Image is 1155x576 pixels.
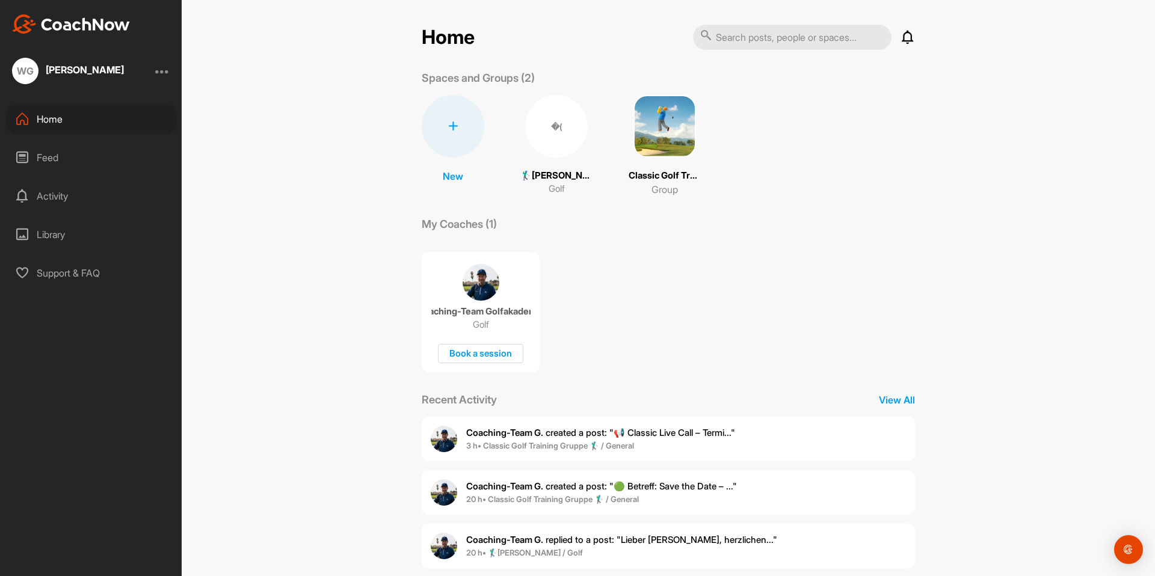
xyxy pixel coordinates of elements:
[7,219,176,250] div: Library
[438,344,523,364] div: Book a session
[422,26,475,49] h2: Home
[443,169,463,183] p: New
[7,104,176,134] div: Home
[466,534,543,545] b: Coaching-Team G.
[431,533,457,559] img: user avatar
[7,142,176,173] div: Feed
[1114,535,1143,564] div: Open Intercom Messenger
[431,426,457,452] img: user avatar
[466,427,735,438] span: created a post : "📢 Classic Live Call – Termi..."
[693,25,892,50] input: Search posts, people or spaces...
[431,479,457,506] img: user avatar
[431,305,531,317] p: Coaching-Team Golfakademie
[12,14,130,34] img: CoachNow
[463,264,499,301] img: coach avatar
[520,169,593,183] p: 🏌‍♂[PERSON_NAME] (54)
[422,70,535,86] p: Spaces and Groups (2)
[549,182,565,196] p: Golf
[466,427,543,438] b: Coaching-Team G.
[466,480,543,492] b: Coaching-Team G.
[651,182,678,197] p: Group
[466,480,737,492] span: created a post : "🟢 Betreff: Save the Date – ..."
[12,58,38,84] div: WG
[422,391,497,408] p: Recent Activity
[633,95,696,158] img: square_940d96c4bb369f85efc1e6d025c58b75.png
[466,534,777,545] span: replied to a post : "Lieber [PERSON_NAME], herzlichen..."
[520,95,593,197] a: �(🏌‍♂[PERSON_NAME] (54)Golf
[7,181,176,211] div: Activity
[879,393,915,407] p: View All
[466,441,634,450] b: 3 h • Classic Golf Training Gruppe 🏌️‍♂️ / General
[466,494,639,504] b: 20 h • Classic Golf Training Gruppe 🏌️‍♂️ / General
[7,258,176,288] div: Support & FAQ
[46,65,124,75] div: [PERSON_NAME]
[629,95,701,197] a: Classic Golf Training Gruppe 🏌️‍♂️Group
[473,319,489,331] p: Golf
[629,169,701,183] p: Classic Golf Training Gruppe 🏌️‍♂️
[525,95,588,158] div: �(
[466,548,583,557] b: 20 h • 🏌‍♂[PERSON_NAME] / Golf
[422,216,497,232] p: My Coaches (1)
